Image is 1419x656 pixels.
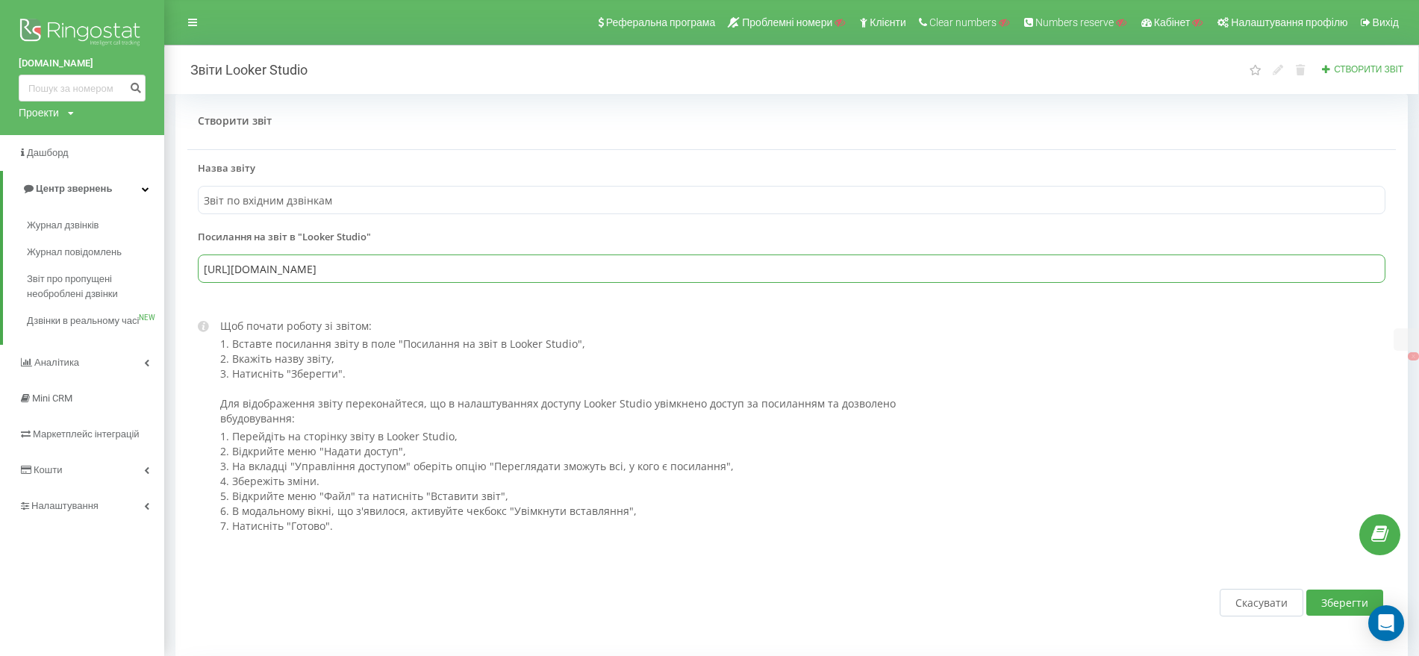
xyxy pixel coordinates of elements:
[27,272,157,302] span: Звіт про пропущені необроблені дзвінки
[36,183,112,194] span: Центр звернень
[220,504,637,518] span: 6. В модальному вікні, що з'явилося, активуйте чекбокс "Увімкнути вставляння",
[27,147,69,158] span: Дашборд
[1035,16,1114,28] span: Numbers reserve
[19,56,146,71] a: [DOMAIN_NAME]
[27,212,164,239] a: Журнал дзвінків
[1408,352,1419,360] button: X
[27,218,99,233] span: Журнал дзвінків
[175,61,308,78] h2: Звіти Looker Studio
[1373,16,1399,28] span: Вихід
[198,230,371,252] label: Посилання на звіт в "Looker Studio"
[220,519,333,533] span: 7. Натисніть "Готово".
[220,319,948,334] p: Щоб почати роботу зі звітом:
[1294,64,1307,75] i: Видалити звіт
[27,239,164,266] a: Журнал повідомлень
[220,474,319,488] span: 4. Збережіть зміни.
[606,16,716,28] span: Реферальна програма
[929,16,997,28] span: Clear numbers
[19,75,146,101] input: Пошук за номером
[870,16,906,28] span: Клієнти
[1306,590,1383,616] button: Зберегти
[1317,63,1408,76] button: Створити звіт
[1154,16,1191,28] span: Кабінет
[198,254,1385,283] input: Введіть посилання на звіт в Looker Studio
[220,444,406,458] span: 2. Відкрийте меню "Надати доступ",
[198,161,255,184] label: Назва звіту
[31,500,99,511] span: Налаштування
[3,171,164,207] a: Центр звернень
[1368,605,1404,641] div: Open Intercom Messenger
[1272,64,1285,75] i: Редагувати звіт
[220,396,948,426] p: Для відображення звіту переконайтеся, що в налаштуваннях доступу Looker Studio увiмкнено доступ з...
[220,489,508,503] span: 5. Відкрийте меню "Файл" та натисніть "Вставити звіт",
[1231,16,1347,28] span: Налаштування профілю
[742,16,832,28] span: Проблемні номери
[1249,64,1261,75] i: Цей звіт буде завантажений першим при відкритті "Звіти Looker Studio". Ви можете призначити будь-...
[220,366,346,381] span: 3. Натисніть "Зберегти".
[1321,64,1332,73] i: Створити звіт
[220,429,458,443] span: 1. Перейдіть на сторінку звіту в Looker Studio,
[19,15,146,52] img: Ringostat logo
[198,186,1385,214] input: Введіть назву звіту
[34,464,62,475] span: Кошти
[220,459,734,473] span: 3. На вкладці "Управління доступом" оберіть опцію "Переглядати зможуть всі, у кого є посилання",
[27,266,164,307] a: Звіт про пропущені необроблені дзвінки
[198,113,272,128] span: Створити звіт
[220,337,585,351] span: 1. Вставте посилання звіту в поле "Посилання на звіт в Looker Studio",
[1334,64,1403,75] span: Створити звіт
[27,313,139,328] span: Дзвінки в реальному часі
[19,105,59,120] div: Проекти
[27,245,122,260] span: Журнал повідомлень
[32,393,72,404] span: Mini CRM
[34,357,79,368] span: Аналiтика
[33,428,140,440] span: Маркетплейс інтеграцій
[1220,589,1303,616] button: Скасувати
[220,352,334,366] span: 2. Вкажіть назву звіту,
[27,307,164,334] a: Дзвінки в реальному часіNEW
